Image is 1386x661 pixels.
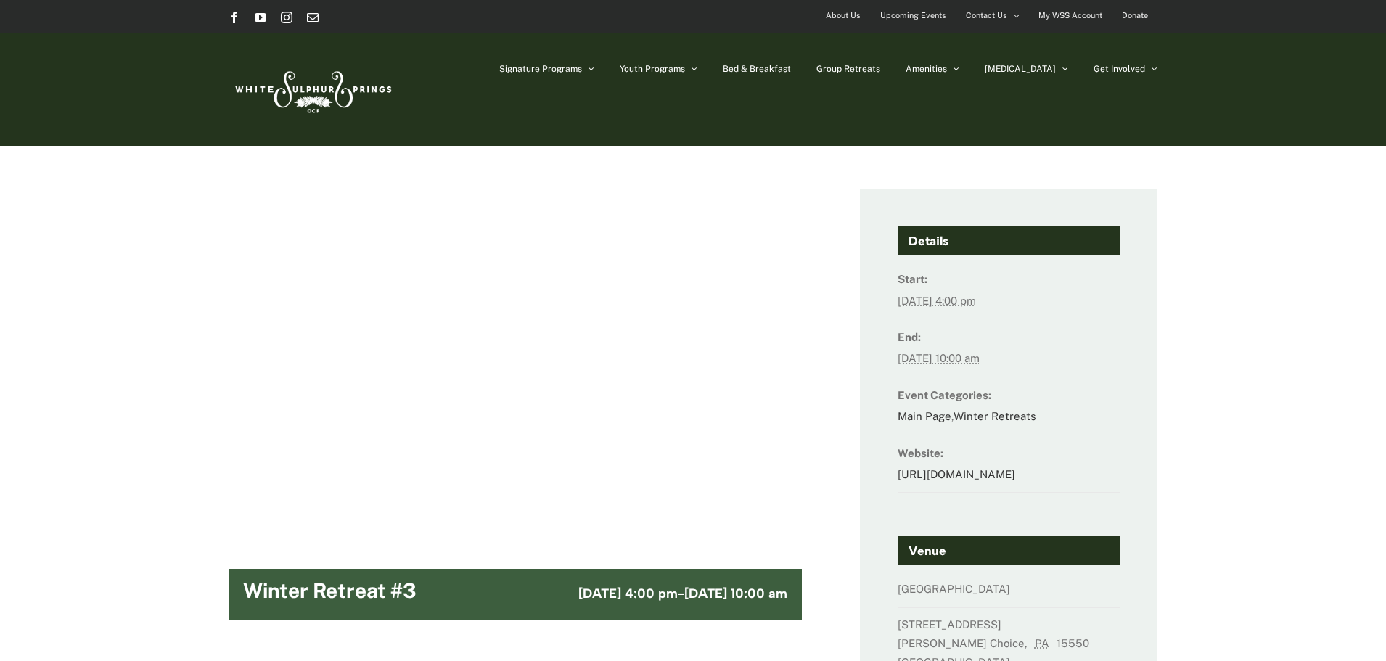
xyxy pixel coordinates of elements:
span: , [1025,637,1032,649]
span: Youth Programs [620,65,685,73]
a: Amenities [906,33,959,105]
h4: Details [898,226,1120,255]
a: [URL][DOMAIN_NAME] [898,468,1015,480]
a: Instagram [281,12,292,23]
dd: [GEOGRAPHIC_DATA] [898,578,1120,607]
abbr: 2025-12-30 [898,295,976,307]
a: Group Retreats [816,33,880,105]
abbr: Pennsylvania [1035,637,1054,649]
span: Donate [1122,5,1148,26]
a: [MEDICAL_DATA] [985,33,1068,105]
span: [STREET_ADDRESS] [898,618,1001,631]
span: Signature Programs [499,65,582,73]
a: Email [307,12,319,23]
span: Upcoming Events [880,5,946,26]
span: 15550 [1057,637,1094,649]
span: [PERSON_NAME] Choice [898,637,1025,649]
img: White Sulphur Springs Logo [229,55,395,123]
span: Bed & Breakfast [723,65,791,73]
a: Youth Programs [620,33,697,105]
dt: Website: [898,443,1120,464]
span: [DATE] 10:00 am [684,586,787,602]
span: My WSS Account [1038,5,1102,26]
a: YouTube [255,12,266,23]
dt: Event Categories: [898,385,1120,406]
h3: - [578,584,787,604]
dd: , [898,406,1120,435]
dt: Start: [898,268,1120,290]
span: Get Involved [1094,65,1145,73]
h4: Venue [898,536,1120,565]
span: About Us [826,5,861,26]
h2: Winter Retreat #3 [243,580,417,609]
nav: Main Menu [499,33,1157,105]
a: Main Page [898,410,951,422]
a: Signature Programs [499,33,594,105]
a: Winter Retreats [954,410,1036,422]
dt: End: [898,327,1120,348]
span: Contact Us [966,5,1007,26]
span: Group Retreats [816,65,880,73]
span: Amenities [906,65,947,73]
a: Bed & Breakfast [723,33,791,105]
span: [MEDICAL_DATA] [985,65,1056,73]
span: [DATE] 4:00 pm [578,586,678,602]
a: Get Involved [1094,33,1157,105]
abbr: 2026-01-02 [898,352,980,364]
a: Facebook [229,12,240,23]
